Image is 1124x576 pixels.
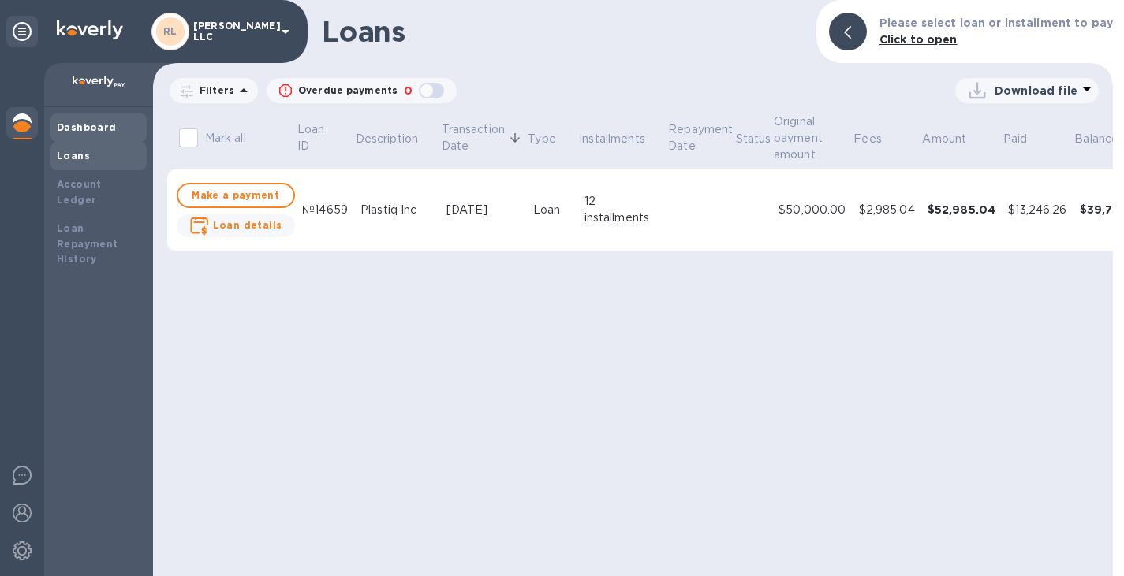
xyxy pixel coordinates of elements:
span: Amount [922,131,987,147]
p: Loan ID [297,121,332,154]
div: $13,246.26 [1008,202,1066,218]
p: Original payment amount [774,113,831,163]
p: Balance [1074,131,1118,147]
span: Type [528,131,577,147]
p: Overdue payments [298,84,398,98]
p: Repayment Date [668,121,733,154]
div: $2,985.04 [859,202,915,218]
span: Installments [579,131,666,147]
p: Type [528,131,556,147]
p: Fees [853,131,882,147]
b: Please select loan or installment to pay [879,17,1113,29]
span: Original payment amount [774,113,851,163]
p: Paid [1003,131,1028,147]
span: Transaction Date [442,121,525,154]
p: Download file [995,83,1077,98]
p: Mark all [205,130,246,147]
div: $50,000.00 [779,202,846,218]
span: Fees [853,131,902,147]
b: Loans [57,150,90,162]
p: 0 [404,83,413,99]
span: Paid [1003,131,1048,147]
p: Description [356,131,418,147]
b: Click to open [879,33,958,46]
div: 12 installments [584,193,661,226]
div: №14659 [302,202,348,218]
b: Dashboard [57,121,117,133]
div: Plastiq Inc [360,202,434,218]
span: Description [356,131,439,147]
div: [DATE] [446,202,521,218]
span: Loan ID [297,121,353,154]
button: Loan details [177,214,295,237]
p: Amount [922,131,966,147]
b: RL [163,25,177,37]
b: Loan Repayment History [57,222,118,266]
h1: Loans [322,15,804,48]
button: Overdue payments0 [267,78,457,103]
button: Make a payment [177,183,295,208]
b: Loan details [213,219,282,231]
div: Loan [533,202,572,218]
p: Status [736,131,771,147]
p: Transaction Date [442,121,505,154]
div: Unpin categories [6,16,38,47]
p: [PERSON_NAME] LLC [193,20,272,43]
p: Filters [193,84,234,97]
img: Logo [57,20,123,39]
b: Account Ledger [57,178,102,206]
span: Make a payment [191,186,281,205]
div: $52,985.04 [928,202,996,217]
p: Installments [579,131,645,147]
